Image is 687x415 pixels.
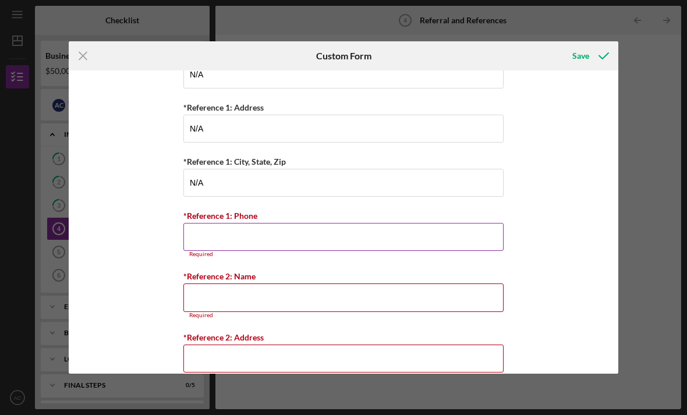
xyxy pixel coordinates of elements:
[183,332,264,342] label: *Reference 2: Address
[183,102,264,112] label: *Reference 1: Address
[183,271,256,281] label: *Reference 2: Name
[183,211,257,221] label: *Reference 1: Phone
[316,51,371,61] h6: Custom Form
[561,44,618,68] button: Save
[183,251,504,258] div: Required
[572,44,589,68] div: Save
[183,312,504,319] div: Required
[183,157,286,166] label: *Reference 1: City, State, Zip
[183,373,504,379] div: Required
